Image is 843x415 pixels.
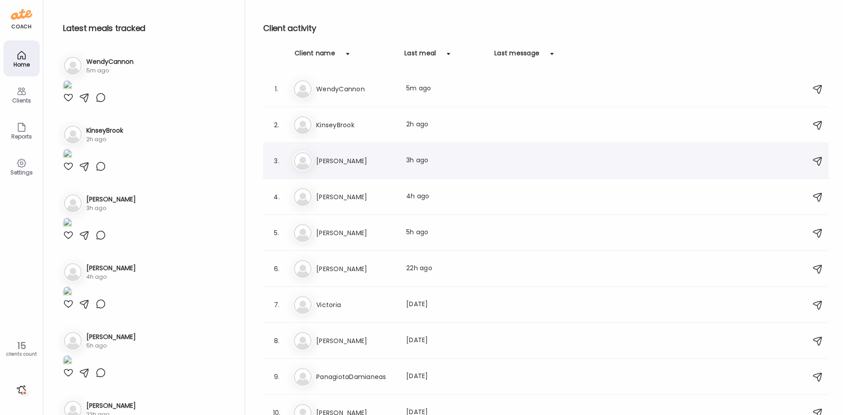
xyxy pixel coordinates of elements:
[406,335,485,346] div: [DATE]
[406,156,485,166] div: 3h ago
[64,57,82,75] img: bg-avatar-default.svg
[316,335,395,346] h3: [PERSON_NAME]
[86,204,136,212] div: 3h ago
[406,192,485,202] div: 4h ago
[5,98,38,103] div: Clients
[406,263,485,274] div: 22h ago
[294,368,312,386] img: bg-avatar-default.svg
[271,192,282,202] div: 4.
[295,49,335,63] div: Client name
[64,332,82,350] img: bg-avatar-default.svg
[64,263,82,281] img: bg-avatar-default.svg
[86,195,136,204] h3: [PERSON_NAME]
[86,401,136,411] h3: [PERSON_NAME]
[63,22,230,35] h2: Latest meals tracked
[316,228,395,238] h3: [PERSON_NAME]
[294,332,312,350] img: bg-avatar-default.svg
[63,80,72,92] img: images%2F65JP5XGuJYVnehHRHXmE2UGiA2F2%2FP9KZszvMsg8M6ssLmttj%2FRRwzaQzOH9jtko9bwiqX_1080
[11,23,31,31] div: coach
[294,188,312,206] img: bg-avatar-default.svg
[86,332,136,342] h3: [PERSON_NAME]
[294,260,312,278] img: bg-avatar-default.svg
[63,355,72,367] img: images%2FvcUzypuwtqY7runuUXHngjEyKvp1%2FvklOagd5J893dbgPVib4%2FQqQAI5clAUpF5caHdhbj_1080
[263,22,829,35] h2: Client activity
[5,62,38,67] div: Home
[316,156,395,166] h3: [PERSON_NAME]
[11,7,32,22] img: ate
[316,84,395,94] h3: WendyCannon
[63,218,72,230] img: images%2FhwD2g8tnv1RQj0zg0CJCbnXyvAl1%2FuK4cYdGv80dyk4VzR7Kh%2FslxYoYWpC5YfUsXfDJLq_1080
[406,84,485,94] div: 5m ago
[271,263,282,274] div: 6.
[316,120,395,130] h3: KinseyBrook
[64,125,82,143] img: bg-avatar-default.svg
[86,126,123,135] h3: KinseyBrook
[294,152,312,170] img: bg-avatar-default.svg
[404,49,436,63] div: Last meal
[271,299,282,310] div: 7.
[3,351,40,357] div: clients count
[63,286,72,299] img: images%2FFjjEztfLBncOfrqfnBU91UbdXag1%2FPEWX8a95b2aeYp02owJu%2FssDHvzNkMYwBgNQM6ahc_1080
[294,80,312,98] img: bg-avatar-default.svg
[86,342,136,350] div: 5h ago
[316,263,395,274] h3: [PERSON_NAME]
[271,84,282,94] div: 1.
[406,120,485,130] div: 2h ago
[294,224,312,242] img: bg-avatar-default.svg
[294,296,312,314] img: bg-avatar-default.svg
[271,228,282,238] div: 5.
[294,116,312,134] img: bg-avatar-default.svg
[271,371,282,382] div: 9.
[86,273,136,281] div: 4h ago
[5,170,38,175] div: Settings
[494,49,539,63] div: Last message
[316,299,395,310] h3: Victoria
[271,335,282,346] div: 8.
[86,57,134,67] h3: WendyCannon
[64,194,82,212] img: bg-avatar-default.svg
[406,371,485,382] div: [DATE]
[86,67,134,75] div: 5m ago
[406,299,485,310] div: [DATE]
[406,228,485,238] div: 5h ago
[316,192,395,202] h3: [PERSON_NAME]
[63,149,72,161] img: images%2FSVB6EZTbYaRBXfBWwusRub7QYWj2%2FvwYoFq8MqD0mYk20qkmE%2FEdicqNgSP7lD88wIu8tZ_1080
[86,135,123,143] div: 2h ago
[5,134,38,139] div: Reports
[86,263,136,273] h3: [PERSON_NAME]
[3,340,40,351] div: 15
[316,371,395,382] h3: PanagiotaDamianeas
[271,120,282,130] div: 2.
[271,156,282,166] div: 3.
